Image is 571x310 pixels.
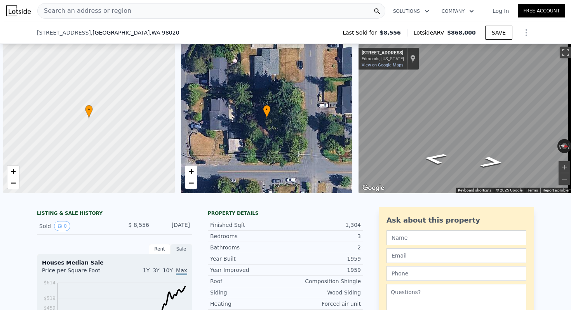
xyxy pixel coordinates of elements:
a: Zoom in [185,165,197,177]
button: View historical data [54,221,70,231]
div: Houses Median Sale [42,259,187,266]
span: 3Y [153,267,159,273]
div: Composition Shingle [285,277,361,285]
span: Max [176,267,187,275]
div: Ask about this property [386,215,526,226]
a: Terms (opens in new tab) [527,188,538,192]
div: Bedrooms [210,232,285,240]
span: $868,000 [447,30,476,36]
span: $8,556 [380,29,401,37]
button: Keyboard shortcuts [458,188,491,193]
div: Forced air unit [285,300,361,308]
div: Property details [208,210,363,216]
div: Edmonds, [US_STATE] [362,56,404,61]
span: • [263,106,271,113]
tspan: $519 [44,296,56,301]
div: Finished Sqft [210,221,285,229]
div: • [263,105,271,118]
button: Rotate counterclockwise [557,139,562,153]
div: Roof [210,277,285,285]
div: 1959 [285,255,361,263]
button: Zoom in [559,161,570,173]
a: Open this area in Google Maps (opens a new window) [360,183,386,193]
button: Solutions [387,4,435,18]
button: Show Options [519,25,534,40]
span: [STREET_ADDRESS] [37,29,91,37]
a: Zoom in [7,165,19,177]
div: 1959 [285,266,361,274]
span: Last Sold for [343,29,380,37]
button: SAVE [485,26,512,40]
span: − [11,178,16,188]
div: Year Improved [210,266,285,274]
img: Google [360,183,386,193]
div: Rent [149,244,171,254]
span: • [85,106,93,113]
input: Name [386,230,526,245]
div: [STREET_ADDRESS] [362,50,404,56]
div: Wood Siding [285,289,361,296]
path: Go South, 97th Ave W [413,150,457,167]
div: [DATE] [155,221,190,231]
div: 2 [285,244,361,251]
div: Siding [210,289,285,296]
button: Zoom out [559,173,570,185]
span: + [11,166,16,176]
span: $ 8,556 [129,222,149,228]
div: LISTING & SALE HISTORY [37,210,192,218]
img: Lotside [6,5,31,16]
div: Bathrooms [210,244,285,251]
span: + [188,166,193,176]
div: Price per Square Foot [42,266,115,279]
input: Phone [386,266,526,281]
a: Zoom out [7,177,19,189]
a: View on Google Maps [362,63,404,68]
a: Log In [483,7,518,15]
input: Email [386,248,526,263]
span: Search an address or region [38,6,131,16]
a: Free Account [518,4,565,17]
a: Show location on map [410,54,416,63]
a: Zoom out [185,177,197,189]
span: Lotside ARV [414,29,447,37]
path: Go North, 97th Ave W [470,154,514,171]
span: 1Y [143,267,150,273]
span: , WA 98020 [150,30,179,36]
tspan: $614 [44,280,56,286]
button: Company [435,4,480,18]
div: Heating [210,300,285,308]
div: 1,304 [285,221,361,229]
span: , [GEOGRAPHIC_DATA] [91,29,179,37]
div: 3 [285,232,361,240]
span: © 2025 Google [496,188,522,192]
div: • [85,105,93,118]
span: 10Y [163,267,173,273]
span: − [188,178,193,188]
div: Sold [39,221,108,231]
div: Year Built [210,255,285,263]
div: Sale [171,244,192,254]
